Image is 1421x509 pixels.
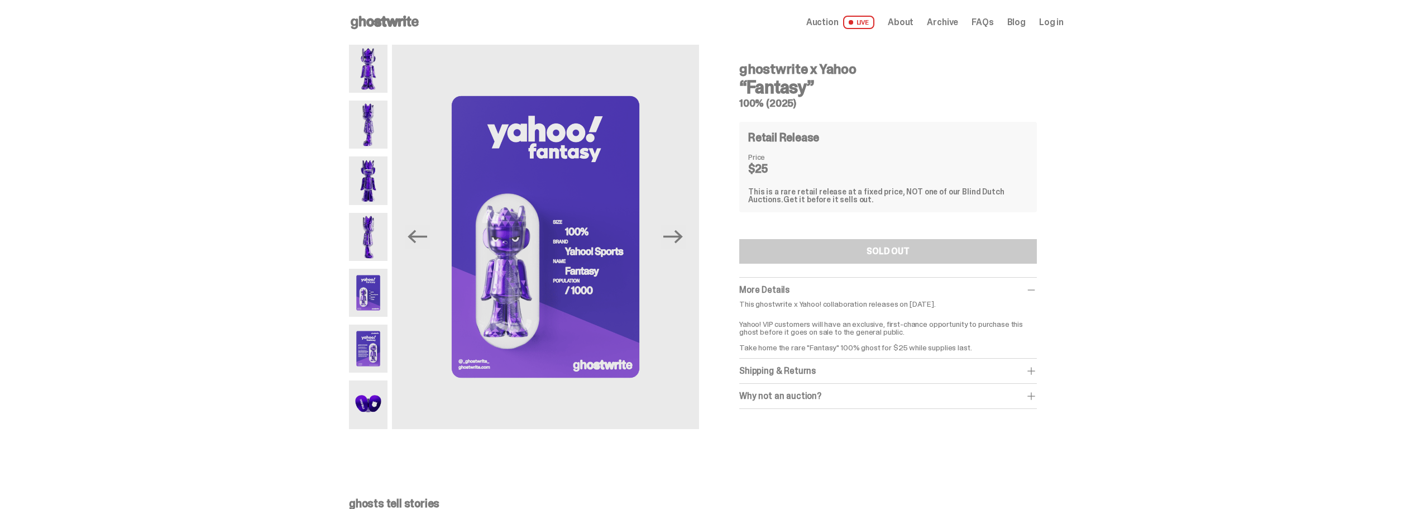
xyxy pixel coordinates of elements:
p: Yahoo! VIP customers will have an exclusive, first-chance opportunity to purchase this ghost befo... [739,312,1037,351]
img: Yahoo-HG---5.png [349,269,387,317]
a: About [888,18,913,27]
a: FAQs [972,18,993,27]
a: Archive [927,18,958,27]
h3: “Fantasy” [739,78,1037,96]
a: Auction LIVE [806,16,874,29]
p: This ghostwrite x Yahoo! collaboration releases on [DATE]. [739,300,1037,308]
a: Log in [1039,18,1064,27]
div: SOLD OUT [867,247,910,256]
span: More Details [739,284,790,296]
button: Next [661,225,686,249]
dd: $25 [748,163,804,174]
img: Yahoo-HG---6.png [349,325,387,373]
button: SOLD OUT [739,239,1037,264]
img: Yahoo-HG---7.png [349,380,387,429]
img: Yahoo-HG---5.png [392,45,699,429]
div: Why not an auction? [739,391,1037,402]
div: Shipping & Returns [739,365,1037,377]
img: Yahoo-HG---4.png [349,213,387,261]
img: Yahoo-HG---3.png [349,156,387,204]
span: LIVE [843,16,875,29]
img: Yahoo-HG---1.png [349,45,387,93]
a: Blog [1007,18,1026,27]
span: Auction [806,18,839,27]
p: ghosts tell stories [349,498,1064,509]
div: This is a rare retail release at a fixed price, NOT one of our Blind Dutch Auctions. [748,188,1028,203]
h4: Retail Release [748,132,819,143]
h4: ghostwrite x Yahoo [739,63,1037,76]
img: Yahoo-HG---2.png [349,101,387,149]
button: Previous [405,225,430,249]
h5: 100% (2025) [739,98,1037,108]
span: Get it before it sells out. [783,194,874,204]
dt: Price [748,153,804,161]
